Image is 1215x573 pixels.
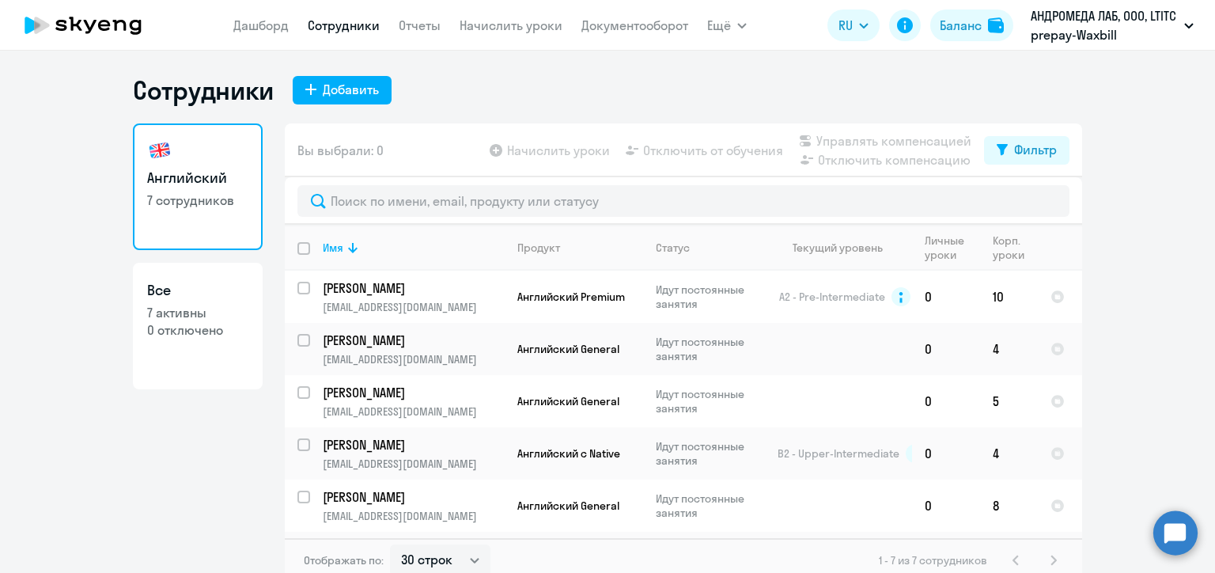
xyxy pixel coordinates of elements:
[988,17,1004,33] img: balance
[656,241,690,255] div: Статус
[879,553,987,567] span: 1 - 7 из 7 сотрудников
[517,241,642,255] div: Продукт
[517,499,619,513] span: Английский General
[323,241,504,255] div: Имя
[517,446,620,461] span: Английский с Native
[707,16,731,35] span: Ещё
[147,138,172,163] img: english
[930,9,1013,41] button: Балансbalance
[779,290,885,304] span: A2 - Pre-Intermediate
[912,427,980,480] td: 0
[323,80,379,99] div: Добавить
[980,375,1038,427] td: 5
[147,168,248,188] h3: Английский
[460,17,562,33] a: Начислить уроки
[297,141,384,160] span: Вы выбрали: 0
[304,553,384,567] span: Отображать по:
[912,323,980,375] td: 0
[1031,6,1178,44] p: АНДРОМЕДА ЛАБ, ООО, LTITC prepay-Waxbill Technologies Limited doo [GEOGRAPHIC_DATA]
[980,427,1038,480] td: 4
[912,271,980,323] td: 0
[778,446,899,461] span: B2 - Upper-Intermediate
[940,16,982,35] div: Баланс
[293,76,392,104] button: Добавить
[323,384,504,401] a: [PERSON_NAME]
[993,233,1027,262] div: Корп. уроки
[323,300,504,314] p: [EMAIL_ADDRESS][DOMAIN_NAME]
[993,233,1037,262] div: Корп. уроки
[147,280,248,301] h3: Все
[133,74,274,106] h1: Сотрудники
[399,17,441,33] a: Отчеты
[323,279,504,297] a: [PERSON_NAME]
[778,241,911,255] div: Текущий уровень
[323,404,504,419] p: [EMAIL_ADDRESS][DOMAIN_NAME]
[233,17,289,33] a: Дашборд
[323,436,504,453] a: [PERSON_NAME]
[323,352,504,366] p: [EMAIL_ADDRESS][DOMAIN_NAME]
[517,394,619,408] span: Английский General
[323,457,504,471] p: [EMAIL_ADDRESS][DOMAIN_NAME]
[912,375,980,427] td: 0
[323,488,504,506] a: [PERSON_NAME]
[323,332,504,349] a: [PERSON_NAME]
[133,123,263,250] a: Английский7 сотрудников
[793,241,883,255] div: Текущий уровень
[147,304,248,321] p: 7 активны
[323,488,502,506] p: [PERSON_NAME]
[656,387,764,416] p: Идут постоянные занятия
[656,439,764,468] p: Идут постоянные занятия
[323,384,502,401] p: [PERSON_NAME]
[147,192,248,209] p: 7 сотрудников
[656,335,764,363] p: Идут постоянные занятия
[925,233,979,262] div: Личные уроки
[838,16,853,35] span: RU
[656,491,764,520] p: Идут постоянные занятия
[147,321,248,339] p: 0 отключено
[323,279,502,297] p: [PERSON_NAME]
[308,17,380,33] a: Сотрудники
[323,436,502,453] p: [PERSON_NAME]
[980,271,1038,323] td: 10
[707,9,747,41] button: Ещё
[1023,6,1202,44] button: АНДРОМЕДА ЛАБ, ООО, LTITC prepay-Waxbill Technologies Limited doo [GEOGRAPHIC_DATA]
[984,136,1069,165] button: Фильтр
[517,241,560,255] div: Продукт
[517,342,619,356] span: Английский General
[656,283,764,311] p: Идут постоянные занятия
[980,480,1038,532] td: 8
[925,233,969,262] div: Личные уроки
[323,332,502,349] p: [PERSON_NAME]
[912,480,980,532] td: 0
[827,9,880,41] button: RU
[1014,140,1057,159] div: Фильтр
[323,509,504,523] p: [EMAIL_ADDRESS][DOMAIN_NAME]
[581,17,688,33] a: Документооборот
[517,290,625,304] span: Английский Premium
[980,323,1038,375] td: 4
[133,263,263,389] a: Все7 активны0 отключено
[323,241,343,255] div: Имя
[297,185,1069,217] input: Поиск по имени, email, продукту или статусу
[656,241,764,255] div: Статус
